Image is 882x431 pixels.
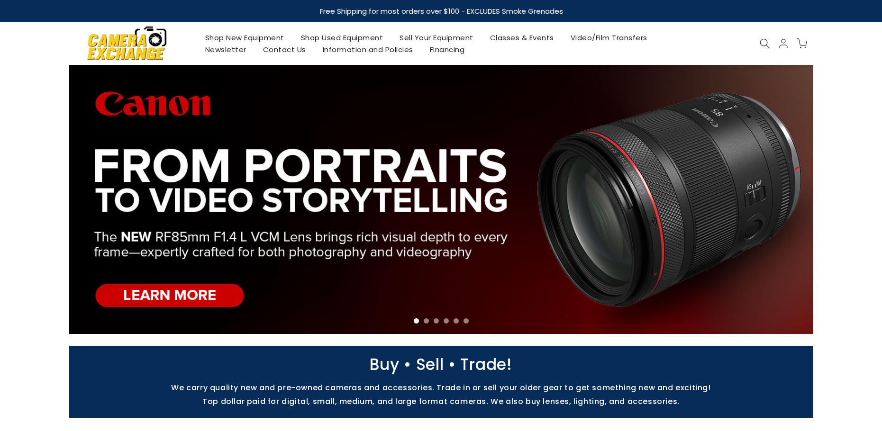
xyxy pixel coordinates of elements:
[414,318,419,323] li: Page dot 1
[64,383,818,392] p: We carry quality new and pre-owned cameras and accessories. Trade in or sell your older gear to g...
[421,44,473,55] a: Financing
[434,318,439,323] li: Page dot 3
[562,32,655,44] a: Video/Film Transfers
[424,318,429,323] li: Page dot 2
[314,44,421,55] a: Information and Policies
[391,32,482,44] a: Sell Your Equipment
[255,44,314,55] a: Contact Us
[64,397,818,406] p: Top dollar paid for digital, small, medium, and large format cameras. We also buy lenses, lightin...
[197,44,255,55] a: Newsletter
[482,32,562,44] a: Classes & Events
[292,32,391,44] a: Shop Used Equipment
[464,318,469,323] li: Page dot 6
[454,318,459,323] li: Page dot 5
[319,6,563,16] strong: Free Shipping for most orders over $100 - EXCLUDES Smoke Grenades
[197,32,292,44] a: Shop New Equipment
[444,318,449,323] li: Page dot 4
[64,360,818,369] p: Buy • Sell • Trade!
